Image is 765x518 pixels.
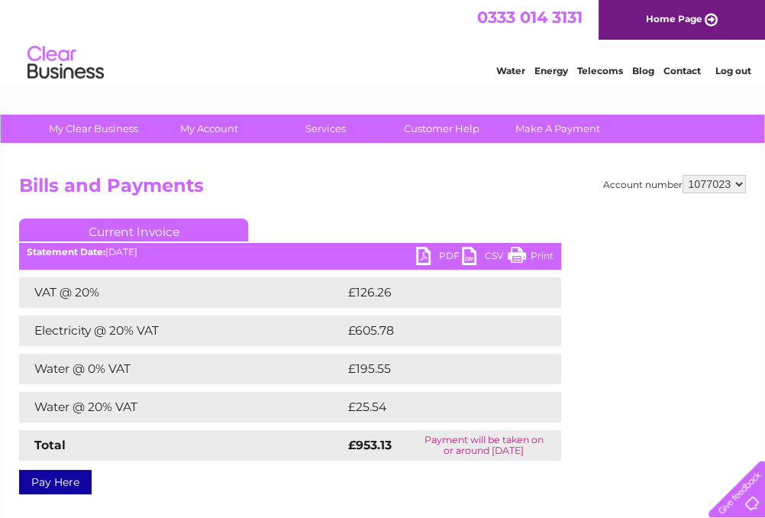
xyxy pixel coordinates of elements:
[19,470,92,494] a: Pay Here
[663,65,701,76] a: Contact
[19,247,561,257] div: [DATE]
[416,247,462,269] a: PDF
[344,316,534,346] td: £605.78
[19,316,344,346] td: Electricity @ 20% VAT
[534,65,568,76] a: Energy
[27,40,105,86] img: logo.png
[27,246,105,257] b: Statement Date:
[379,115,505,143] a: Customer Help
[34,438,66,452] strong: Total
[23,8,744,74] div: Clear Business is a trading name of Verastar Limited (registered in [GEOGRAPHIC_DATA] No. 3667643...
[632,65,654,76] a: Blog
[495,115,621,143] a: Make A Payment
[344,392,530,422] td: £25.54
[508,247,554,269] a: Print
[496,65,525,76] a: Water
[19,354,344,384] td: Water @ 0% VAT
[462,247,508,269] a: CSV
[147,115,273,143] a: My Account
[19,175,746,204] h2: Bills and Payments
[577,65,623,76] a: Telecoms
[715,65,750,76] a: Log out
[31,115,157,143] a: My Clear Business
[407,430,561,461] td: Payment will be taken on or around [DATE]
[344,354,533,384] td: £195.55
[19,392,344,422] td: Water @ 20% VAT
[348,438,392,452] strong: £953.13
[477,8,583,27] a: 0333 014 3131
[263,115,389,143] a: Services
[603,175,746,193] div: Account number
[19,277,344,308] td: VAT @ 20%
[19,219,248,241] a: Current Invoice
[344,277,533,308] td: £126.26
